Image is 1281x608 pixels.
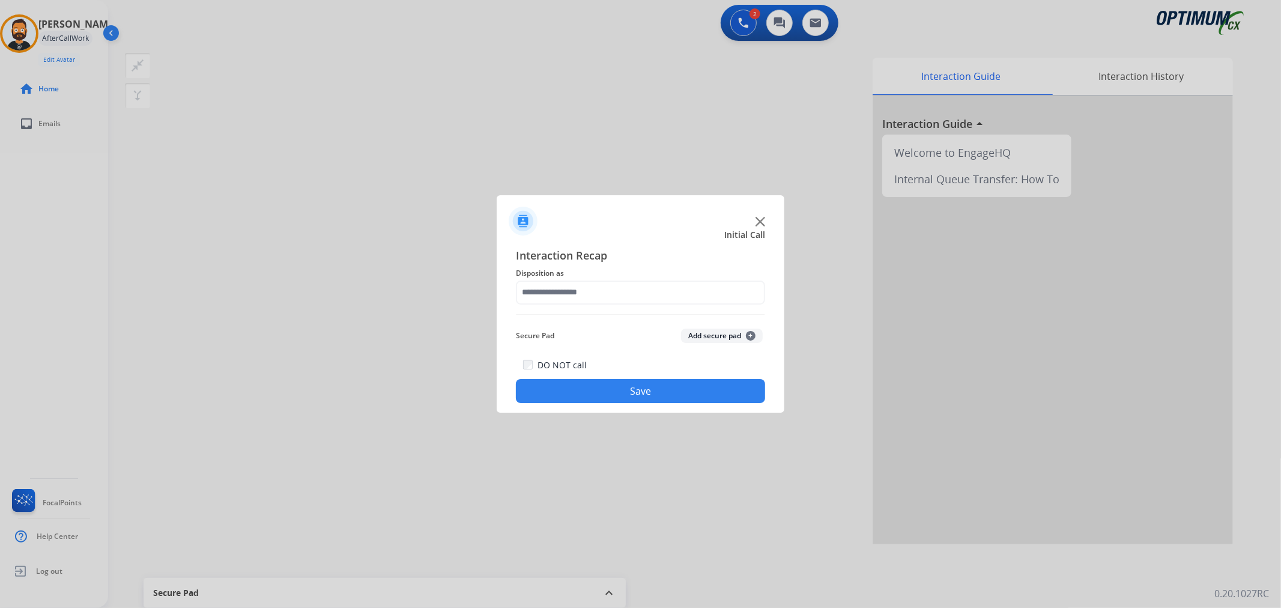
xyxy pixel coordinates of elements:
[516,379,765,403] button: Save
[538,359,587,371] label: DO NOT call
[681,329,763,343] button: Add secure pad+
[516,314,765,315] img: contact-recap-line.svg
[509,207,538,236] img: contactIcon
[1214,586,1269,601] p: 0.20.1027RC
[724,229,765,241] span: Initial Call
[516,247,765,266] span: Interaction Recap
[516,266,765,281] span: Disposition as
[746,331,756,341] span: +
[516,329,554,343] span: Secure Pad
